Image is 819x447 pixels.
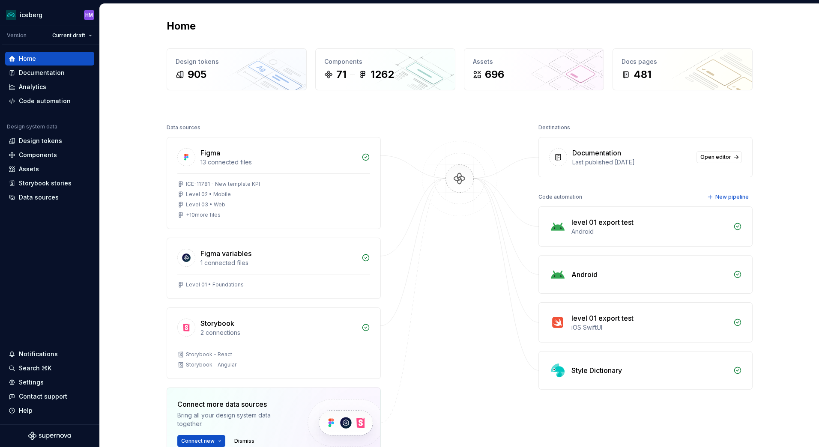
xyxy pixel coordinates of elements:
span: Current draft [52,32,85,39]
svg: Supernova Logo [28,432,71,440]
div: Storybook - Angular [186,361,236,368]
div: Bring all your design system data together. [177,411,293,428]
button: icebergHM [2,6,98,24]
div: Search ⌘K [19,364,51,372]
a: Figma variables1 connected filesLevel 01 • Foundations [167,238,381,299]
span: Open editor [700,154,731,161]
div: iceberg [20,11,42,19]
a: Documentation [5,66,94,80]
span: Connect new [181,438,215,444]
span: Dismiss [234,438,254,444]
a: Settings [5,375,94,389]
div: Docs pages [622,57,744,66]
button: Help [5,404,94,417]
div: Level 03 • Web [186,201,225,208]
button: Dismiss [230,435,258,447]
div: Android [571,269,598,280]
a: Design tokens905 [167,48,307,90]
div: Level 02 • Mobile [186,191,231,198]
img: 418c6d47-6da6-4103-8b13-b5999f8989a1.png [6,10,16,20]
div: Data sources [167,122,200,134]
div: Code automation [538,191,582,203]
a: Assets696 [464,48,604,90]
div: Storybook - React [186,351,232,358]
div: 481 [634,68,652,81]
a: Design tokens [5,134,94,148]
a: Code automation [5,94,94,108]
div: Design tokens [176,57,298,66]
div: + 10 more files [186,212,221,218]
div: Android [571,227,728,236]
a: Figma13 connected filesICE-11781 - New template KPILevel 02 • MobileLevel 03 • Web+10more files [167,137,381,229]
div: HM [85,12,93,18]
div: Data sources [19,193,59,202]
div: 71 [336,68,347,81]
button: Contact support [5,390,94,403]
div: Settings [19,378,44,387]
button: New pipeline [705,191,753,203]
div: 696 [485,68,504,81]
div: 1 connected files [200,259,356,267]
div: 1262 [371,68,394,81]
div: Home [19,54,36,63]
a: Docs pages481 [613,48,753,90]
a: Open editor [696,151,742,163]
div: Code automation [19,97,71,105]
div: Connect more data sources [177,399,293,409]
div: Components [324,57,446,66]
div: Components [19,151,57,159]
h2: Home [167,19,196,33]
a: Components711262 [315,48,455,90]
div: Documentation [19,69,65,77]
a: Storybook stories [5,176,94,190]
div: 905 [188,68,206,81]
div: Figma variables [200,248,251,259]
div: 2 connections [200,328,356,337]
div: ICE-11781 - New template KPI [186,181,260,188]
div: Level 01 • Foundations [186,281,244,288]
div: Figma [200,148,220,158]
div: Last published [DATE] [572,158,691,167]
div: Storybook stories [19,179,72,188]
button: Connect new [177,435,225,447]
a: Analytics [5,80,94,94]
div: level 01 export test [571,217,634,227]
div: Destinations [538,122,570,134]
span: New pipeline [715,194,749,200]
div: Storybook [200,318,234,328]
a: Assets [5,162,94,176]
a: Home [5,52,94,66]
div: Help [19,406,33,415]
a: Data sources [5,191,94,204]
div: 13 connected files [200,158,356,167]
div: iOS SwiftUI [571,323,728,332]
div: Analytics [19,83,46,91]
div: level 01 export test [571,313,634,323]
div: Assets [19,165,39,173]
button: Notifications [5,347,94,361]
button: Search ⌘K [5,361,94,375]
div: Documentation [572,148,621,158]
div: Assets [473,57,595,66]
button: Current draft [48,30,96,42]
a: Storybook2 connectionsStorybook - ReactStorybook - Angular [167,307,381,379]
div: Version [7,32,27,39]
div: Contact support [19,392,67,401]
div: Design tokens [19,137,62,145]
div: Notifications [19,350,58,358]
a: Components [5,148,94,162]
div: Design system data [7,123,57,130]
div: Style Dictionary [571,365,622,375]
